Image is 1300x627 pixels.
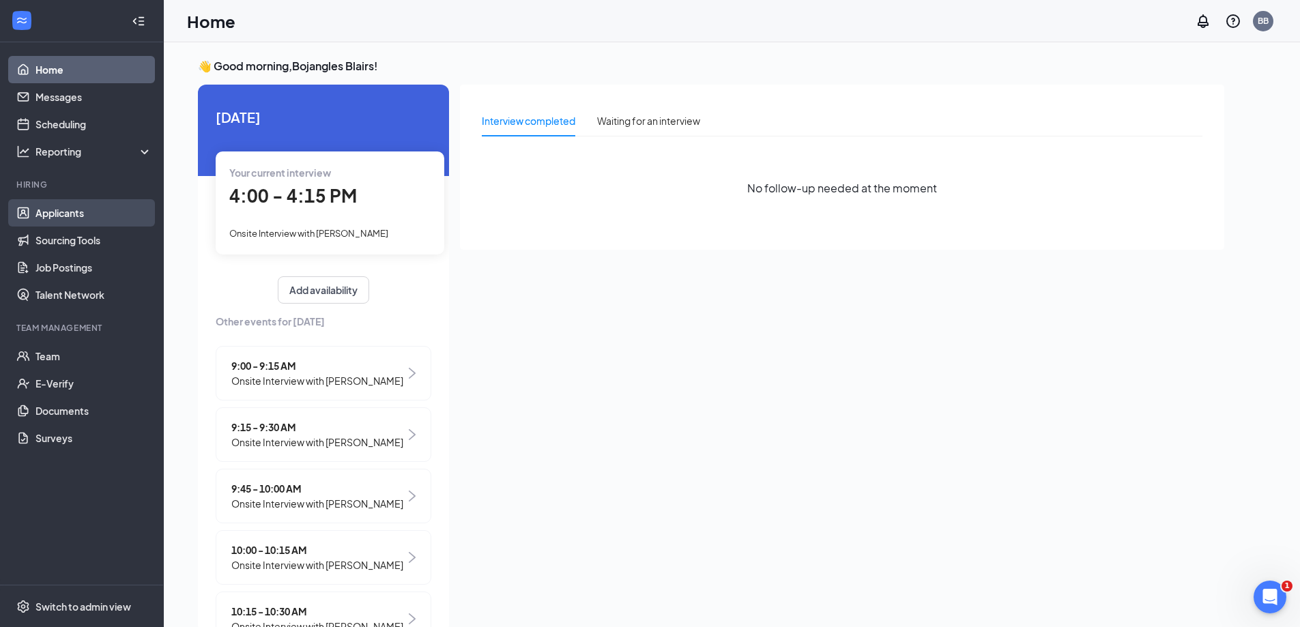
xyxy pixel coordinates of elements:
div: Switch to admin view [35,600,131,613]
a: Job Postings [35,254,152,281]
span: Other events for [DATE] [216,314,431,329]
span: Onsite Interview with [PERSON_NAME] [231,373,403,388]
svg: Collapse [132,14,145,28]
a: Applicants [35,199,152,227]
div: Hiring [16,179,149,190]
div: Waiting for an interview [597,113,700,128]
span: 10:00 - 10:15 AM [231,542,403,557]
iframe: Intercom live chat [1254,581,1286,613]
button: Add availability [278,276,369,304]
span: 1 [1282,581,1292,592]
svg: Settings [16,600,30,613]
a: Team [35,342,152,370]
a: Home [35,56,152,83]
h3: 👋 Good morning, Bojangles Blairs ! [198,59,1224,74]
span: Onsite Interview with [PERSON_NAME] [231,496,403,511]
div: Interview completed [482,113,575,128]
span: Your current interview [229,166,331,179]
span: 9:15 - 9:30 AM [231,420,403,435]
span: 10:15 - 10:30 AM [231,604,403,619]
a: Sourcing Tools [35,227,152,254]
div: Team Management [16,322,149,334]
svg: Notifications [1195,13,1211,29]
span: Onsite Interview with [PERSON_NAME] [229,228,388,239]
svg: QuestionInfo [1225,13,1241,29]
span: No follow-up needed at the moment [747,179,937,196]
span: [DATE] [216,106,431,128]
a: Documents [35,397,152,424]
div: BB [1258,15,1269,27]
div: Reporting [35,145,153,158]
span: Onsite Interview with [PERSON_NAME] [231,557,403,572]
h1: Home [187,10,235,33]
a: Scheduling [35,111,152,138]
svg: WorkstreamLogo [15,14,29,27]
a: Talent Network [35,281,152,308]
a: E-Verify [35,370,152,397]
span: 4:00 - 4:15 PM [229,184,357,207]
a: Messages [35,83,152,111]
svg: Analysis [16,145,30,158]
span: 9:00 - 9:15 AM [231,358,403,373]
a: Surveys [35,424,152,452]
span: Onsite Interview with [PERSON_NAME] [231,435,403,450]
span: 9:45 - 10:00 AM [231,481,403,496]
